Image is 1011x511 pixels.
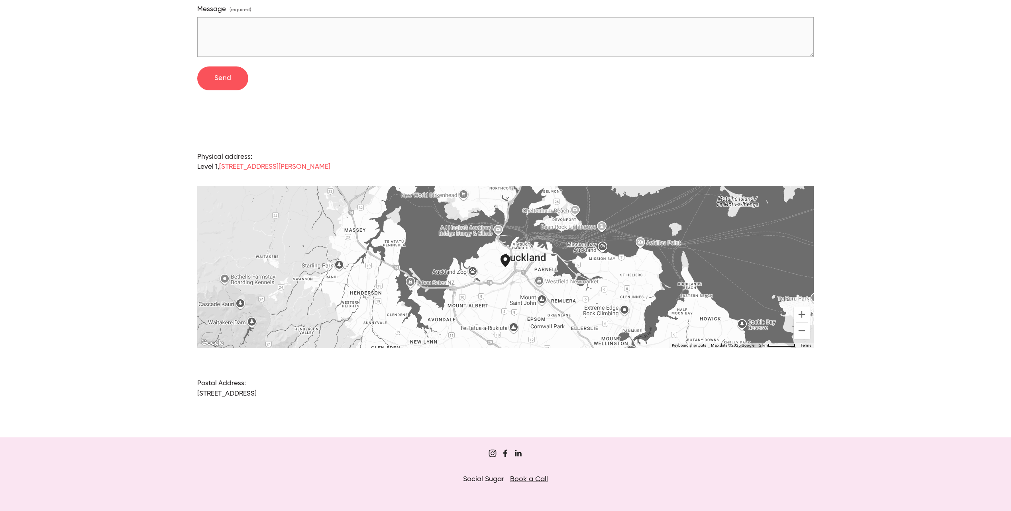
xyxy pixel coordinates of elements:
[501,449,509,457] a: Sugar Digi
[199,338,226,348] a: Open this area in Google Maps (opens a new window)
[489,449,497,457] a: Sugar&Partners
[510,476,548,483] a: Book a Call
[197,5,226,14] span: Message
[197,66,248,90] button: SendSend
[759,343,768,347] span: 2 km
[214,75,232,82] span: Send
[800,343,811,347] a: Terms
[197,378,814,399] p: Postal Address: [STREET_ADDRESS]
[514,449,522,457] a: Jordan Eley
[197,152,814,172] p: Physical address: Level 1,
[794,306,810,322] button: Zoom in
[463,476,504,483] span: Social Sugar
[711,343,754,347] span: Map data ©2025 Google
[672,343,706,348] button: Keyboard shortcuts
[794,323,810,339] button: Zoom out
[497,251,523,283] div: Social Sugar 114 Ponsonby Road Auckland, Auckland, 1011, New Zealand
[219,164,330,171] a: [STREET_ADDRESS][PERSON_NAME]
[230,5,251,16] span: (required)
[757,343,798,348] button: Map Scale: 2 km per 65 pixels
[199,338,226,348] img: Google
